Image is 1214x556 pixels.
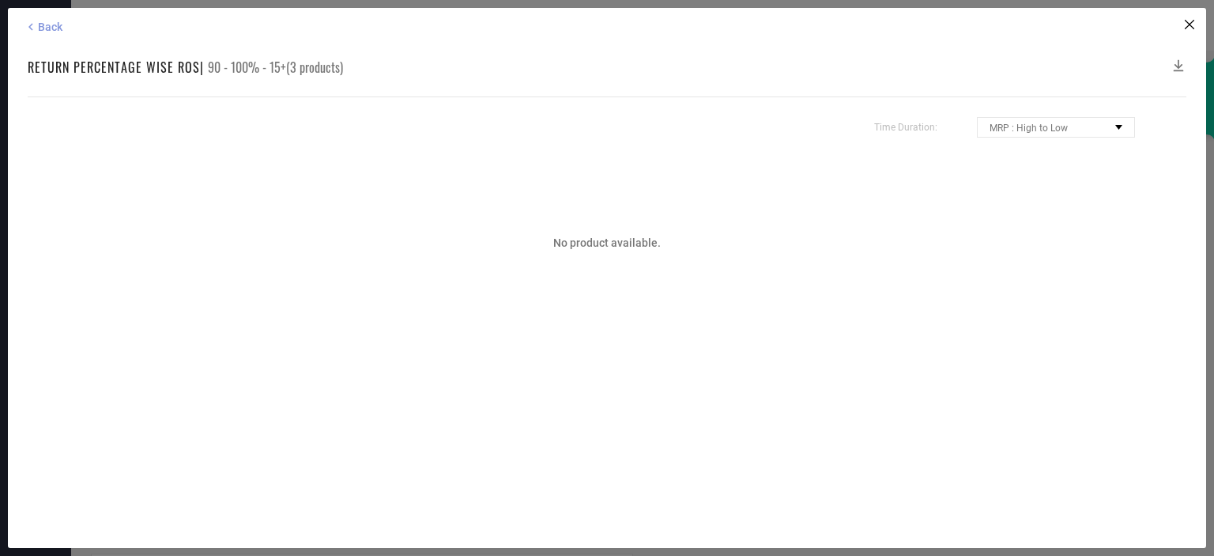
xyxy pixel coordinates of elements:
[38,21,62,33] span: Back
[28,58,204,77] h1: Return Percentage Wise ROS |
[874,122,937,133] span: Time Duration:
[208,58,343,77] span: 90 - 100% - 15+(3 products)
[990,123,1068,134] span: MRP : High to Low
[553,236,661,249] span: No product available.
